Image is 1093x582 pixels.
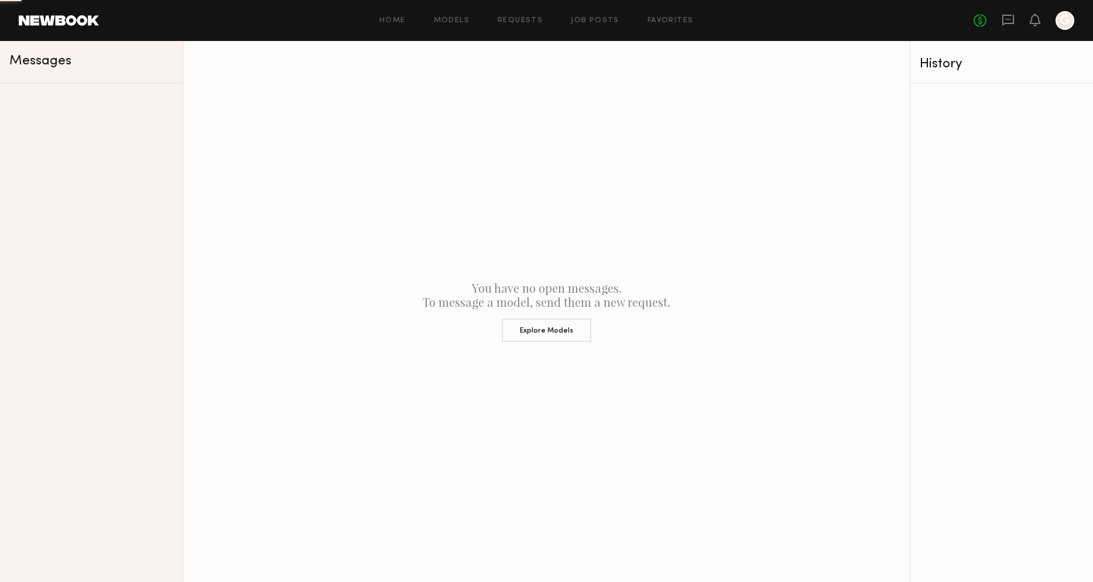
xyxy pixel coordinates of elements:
[9,54,71,68] span: Messages
[434,17,470,25] a: Models
[498,17,543,25] a: Requests
[502,319,591,342] button: Explore Models
[193,309,900,342] a: Explore Models
[571,17,619,25] a: Job Posts
[647,17,694,25] a: Favorites
[379,17,406,25] a: Home
[183,41,910,582] div: You have no open messages. To message a model, send them a new request.
[1056,11,1074,30] a: G
[920,57,1084,71] div: History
